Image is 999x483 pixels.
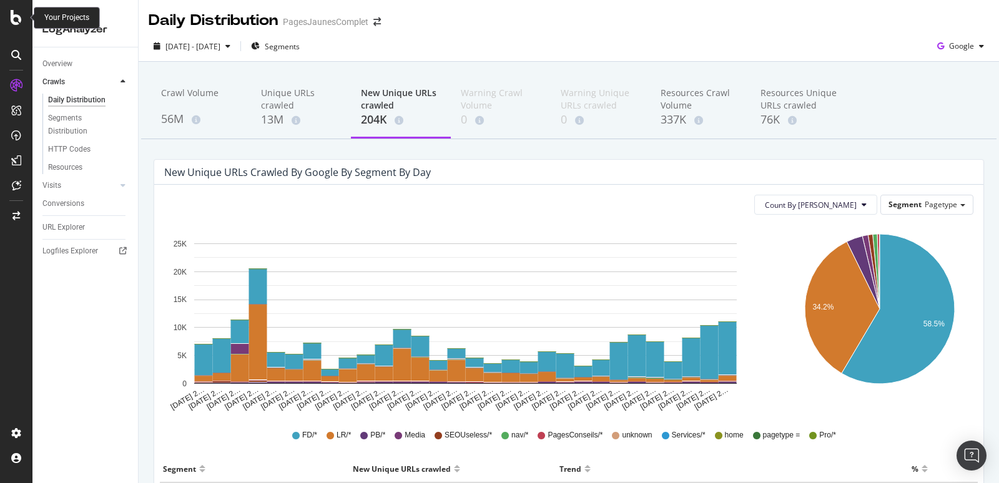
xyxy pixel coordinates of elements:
[785,225,974,412] svg: A chart.
[932,36,989,56] button: Google
[763,430,800,441] span: pagetype =
[48,112,129,138] a: Segments Distribution
[163,459,196,479] div: Segment
[161,111,241,127] div: 56M
[42,76,65,89] div: Crawls
[42,179,117,192] a: Visits
[760,112,840,128] div: 76K
[48,143,91,156] div: HTTP Codes
[661,112,741,128] div: 337K
[760,87,840,112] div: Resources Unique URLs crawled
[283,16,368,28] div: PagesJaunesComplet
[925,199,957,210] span: Pagetype
[353,459,451,479] div: New Unique URLs crawled
[765,200,857,210] span: Count By Day
[42,197,129,210] a: Conversions
[812,303,834,311] text: 34.2%
[44,12,89,23] div: Your Projects
[42,179,61,192] div: Visits
[923,320,944,328] text: 58.5%
[511,430,528,441] span: nav/*
[48,143,129,156] a: HTTP Codes
[174,296,187,305] text: 15K
[361,112,441,128] div: 204K
[373,17,381,26] div: arrow-right-arrow-left
[445,430,492,441] span: SEOUseless/*
[622,430,652,441] span: unknown
[164,225,767,412] svg: A chart.
[42,76,117,89] a: Crawls
[548,430,603,441] span: PagesConseils/*
[265,41,300,52] span: Segments
[888,199,922,210] span: Segment
[42,57,72,71] div: Overview
[182,379,187,388] text: 0
[819,430,836,441] span: Pro/*
[42,22,128,37] div: LogAnalyzer
[725,430,744,441] span: home
[174,240,187,248] text: 25K
[661,87,741,112] div: Resources Crawl Volume
[48,161,82,174] div: Resources
[164,166,431,178] div: New Unique URLs crawled by google by Segment by Day
[174,323,187,332] text: 10K
[165,41,220,52] span: [DATE] - [DATE]
[461,87,541,112] div: Warning Crawl Volume
[48,94,106,107] div: Daily Distribution
[149,36,235,56] button: [DATE] - [DATE]
[174,268,187,276] text: 20K
[957,441,987,471] div: Open Intercom Messenger
[48,94,129,107] a: Daily Distribution
[561,112,641,128] div: 0
[672,430,706,441] span: Services/*
[42,245,129,258] a: Logfiles Explorer
[149,10,278,31] div: Daily Distribution
[42,197,84,210] div: Conversions
[405,430,425,441] span: Media
[949,41,974,51] span: Google
[161,87,241,110] div: Crawl Volume
[461,112,541,128] div: 0
[42,245,98,258] div: Logfiles Explorer
[561,87,641,112] div: Warning Unique URLs crawled
[48,161,129,174] a: Resources
[261,87,341,112] div: Unique URLs crawled
[42,221,85,234] div: URL Explorer
[42,221,129,234] a: URL Explorer
[361,87,441,112] div: New Unique URLs crawled
[261,112,341,128] div: 13M
[246,36,305,56] button: Segments
[42,57,129,71] a: Overview
[754,195,877,215] button: Count By [PERSON_NAME]
[559,459,581,479] div: Trend
[177,351,187,360] text: 5K
[912,459,918,479] div: %
[48,112,117,138] div: Segments Distribution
